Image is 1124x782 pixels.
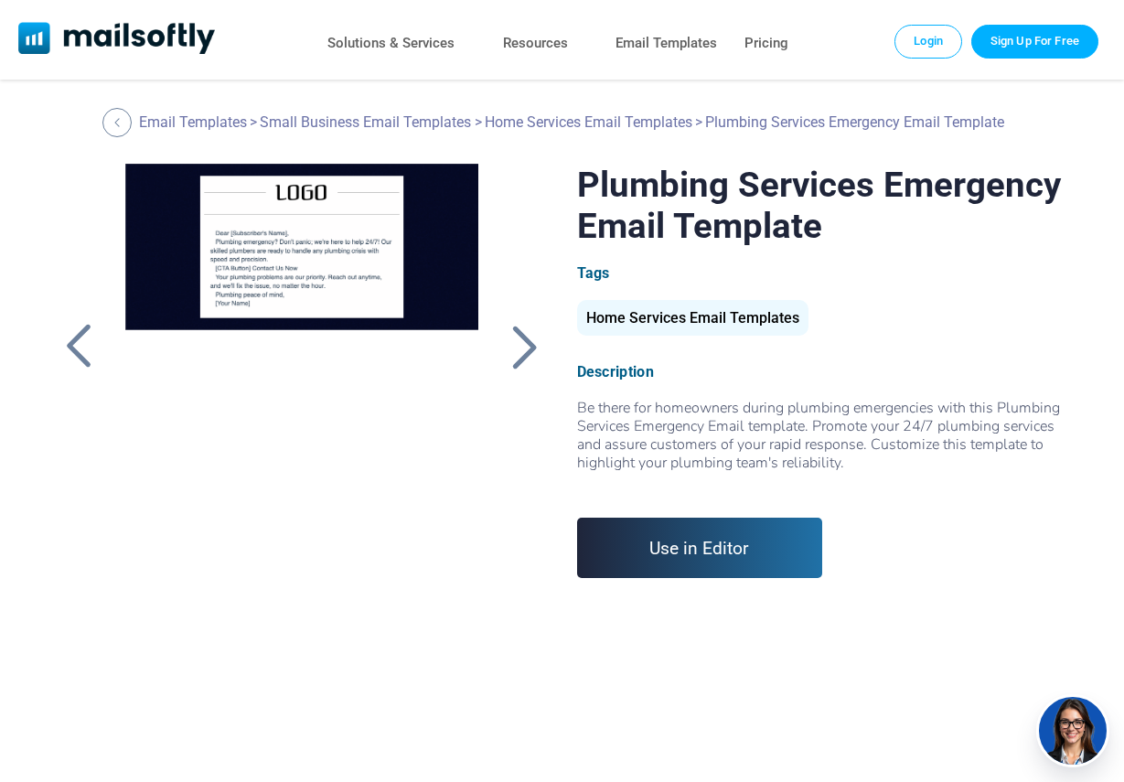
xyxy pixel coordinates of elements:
[102,108,136,137] a: Back
[501,323,547,370] a: Back
[503,30,568,57] a: Resources
[139,113,247,131] a: Email Templates
[577,300,808,336] div: Home Services Email Templates
[18,22,215,58] a: Mailsoftly
[577,398,1068,490] span: Be there for homeowners during plumbing emergencies with this Plumbing Services Emergency Email t...
[485,113,692,131] a: Home Services Email Templates
[56,323,102,370] a: Back
[327,30,455,57] a: Solutions & Services
[260,113,471,131] a: Small Business Email Templates
[105,164,498,621] a: Plumbing Services Emergency Email Template
[577,164,1068,246] h1: Plumbing Services Emergency Email Template
[577,363,1068,380] div: Description
[577,316,808,325] a: Home Services Email Templates
[894,25,962,58] a: Login
[971,25,1098,58] a: Trial
[744,30,788,57] a: Pricing
[577,264,1068,282] div: Tags
[577,518,823,578] a: Use in Editor
[616,30,717,57] a: Email Templates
